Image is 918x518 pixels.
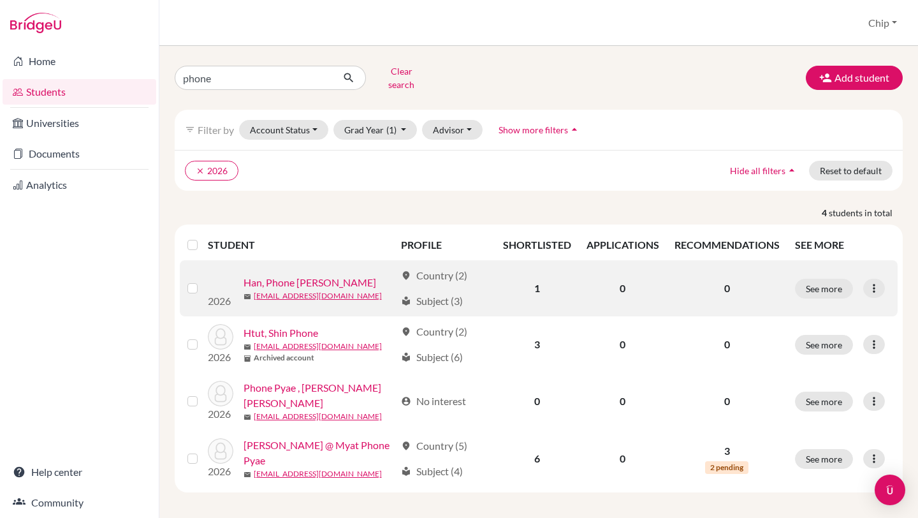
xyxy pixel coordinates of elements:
img: Zaw, Mark @ Myat Phone Pyae [208,438,233,464]
p: 0 [674,281,780,296]
button: Add student [806,66,903,90]
p: 2026 [208,406,233,422]
div: Country (5) [401,438,467,454]
img: Bridge-U [10,13,61,33]
span: Filter by [198,124,234,136]
td: 1 [495,260,579,316]
button: See more [795,449,853,469]
span: local_library [401,296,411,306]
div: Subject (6) [401,350,463,365]
button: See more [795,392,853,411]
p: 2026 [208,350,233,365]
button: Hide all filtersarrow_drop_up [719,161,809,181]
a: Htut, Shin Phone [244,325,318,341]
a: Community [3,490,156,515]
p: 2026 [208,293,233,309]
a: Analytics [3,172,156,198]
span: location_on [401,441,411,451]
th: RECOMMENDATIONS [667,230,787,260]
div: Country (2) [401,324,467,339]
span: Show more filters [499,124,568,135]
button: Clear search [366,61,437,94]
span: mail [244,343,251,351]
th: PROFILE [393,230,495,260]
span: (1) [386,124,397,135]
td: 0 [495,373,579,430]
span: local_library [401,352,411,362]
a: [EMAIL_ADDRESS][DOMAIN_NAME] [254,411,382,422]
div: No interest [401,394,466,409]
a: Han, Phone [PERSON_NAME] [244,275,376,290]
i: clear [196,166,205,175]
p: 2026 [208,464,233,479]
th: APPLICATIONS [579,230,667,260]
td: 6 [495,430,579,487]
button: clear2026 [185,161,238,181]
td: 0 [579,260,667,316]
button: Reset to default [809,161,892,181]
strong: 4 [822,206,829,219]
input: Find student by name... [175,66,333,90]
td: 3 [495,316,579,373]
a: [EMAIL_ADDRESS][DOMAIN_NAME] [254,468,382,480]
button: Grad Year(1) [333,120,418,140]
a: Students [3,79,156,105]
button: See more [795,279,853,299]
div: Country (2) [401,268,467,283]
div: Open Intercom Messenger [875,475,905,505]
p: 0 [674,394,780,409]
td: 0 [579,316,667,373]
a: Universities [3,110,156,136]
td: 0 [579,373,667,430]
button: Chip [863,11,903,35]
p: 0 [674,337,780,352]
span: mail [244,471,251,478]
span: 2 pending [705,461,748,474]
i: arrow_drop_up [785,164,798,177]
button: Show more filtersarrow_drop_up [488,120,592,140]
button: Advisor [422,120,483,140]
div: Subject (4) [401,464,463,479]
span: local_library [401,466,411,477]
td: 0 [579,430,667,487]
img: Htut, Shin Phone [208,324,233,350]
span: location_on [401,327,411,337]
span: Hide all filters [730,165,785,176]
th: STUDENT [208,230,393,260]
th: SHORTLISTED [495,230,579,260]
a: [EMAIL_ADDRESS][DOMAIN_NAME] [254,290,382,302]
p: 3 [674,443,780,459]
th: SEE MORE [787,230,898,260]
span: account_circle [401,396,411,406]
a: [PERSON_NAME] @ Myat Phone Pyae [244,438,395,468]
a: Home [3,48,156,74]
a: Help center [3,459,156,485]
img: Han, Phone Yi Han [208,268,233,293]
button: See more [795,335,853,355]
i: filter_list [185,124,195,135]
span: inventory_2 [244,355,251,362]
span: mail [244,293,251,300]
i: arrow_drop_up [568,123,581,136]
div: Subject (3) [401,293,463,309]
a: [EMAIL_ADDRESS][DOMAIN_NAME] [254,341,382,352]
b: Archived account [254,352,314,364]
img: Phone Pyae , Kaung Khant Kaung Kaung [208,381,233,406]
a: Phone Pyae , [PERSON_NAME] [PERSON_NAME] [244,380,395,411]
span: mail [244,413,251,421]
span: location_on [401,270,411,281]
a: Documents [3,141,156,166]
span: students in total [829,206,903,219]
button: Account Status [239,120,328,140]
